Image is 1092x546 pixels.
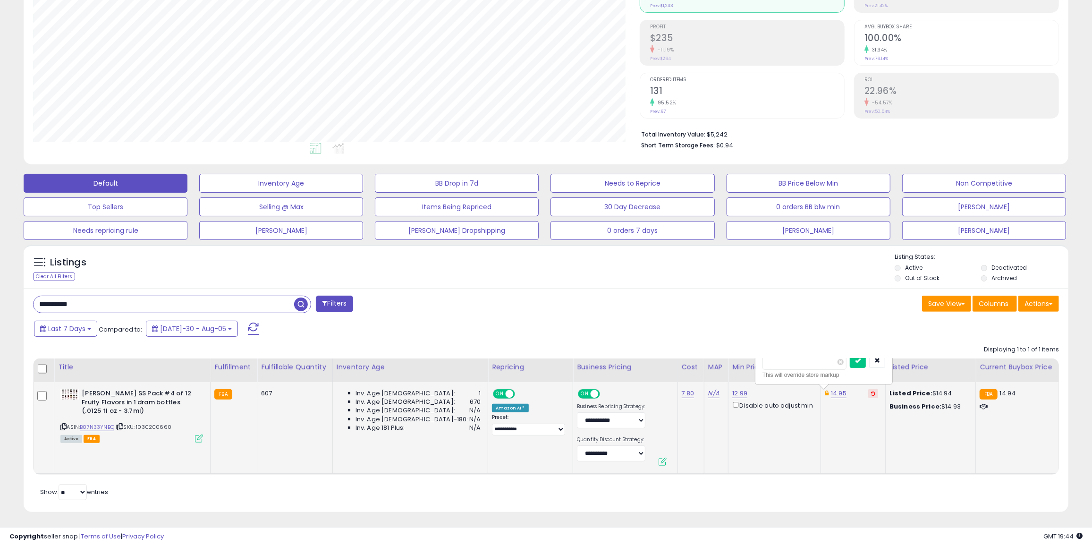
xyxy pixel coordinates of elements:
[577,436,645,443] label: Quantity Discount Strategy:
[732,362,817,372] div: Min Price
[654,99,677,106] small: 95.52%
[48,324,85,333] span: Last 7 Days
[24,221,187,240] button: Needs repricing rule
[99,325,142,334] span: Compared to:
[469,424,481,432] span: N/A
[60,435,82,443] span: All listings currently available for purchase on Amazon
[81,532,121,541] a: Terms of Use
[889,389,968,398] div: $14.94
[979,299,1008,308] span: Columns
[550,197,714,216] button: 30 Day Decrease
[550,221,714,240] button: 0 orders 7 days
[762,370,885,380] div: This will override store markup
[864,109,890,114] small: Prev: 50.54%
[514,390,529,398] span: OFF
[492,404,529,412] div: Amazon AI *
[727,221,890,240] button: [PERSON_NAME]
[831,389,847,398] a: 14.95
[889,362,972,372] div: Listed Price
[356,415,468,424] span: Inv. Age [DEMOGRAPHIC_DATA]-180:
[80,423,114,431] a: B07N33YNBQ
[732,400,813,410] div: Disable auto adjust min
[40,487,108,496] span: Show: entries
[375,197,539,216] button: Items Being Repriced
[479,389,481,398] span: 1
[261,362,329,372] div: Fulfillable Quantity
[650,3,673,9] small: Prev: $1,233
[650,25,844,30] span: Profit
[889,402,941,411] b: Business Price:
[375,221,539,240] button: [PERSON_NAME] Dropshipping
[356,398,455,406] span: Inv. Age [DEMOGRAPHIC_DATA]:
[214,362,253,372] div: Fulfillment
[727,174,890,193] button: BB Price Below Min
[58,362,206,372] div: Title
[650,77,844,83] span: Ordered Items
[984,345,1059,354] div: Displaying 1 to 1 of 1 items
[469,406,481,415] span: N/A
[492,362,569,372] div: Repricing
[727,197,890,216] button: 0 orders BB blw min
[214,389,232,400] small: FBA
[356,424,405,432] span: Inv. Age 181 Plus:
[50,256,86,269] h5: Listings
[650,56,671,61] small: Prev: $264
[869,46,888,53] small: 31.34%
[199,221,363,240] button: [PERSON_NAME]
[599,390,614,398] span: OFF
[577,362,673,372] div: Business Pricing
[60,389,203,442] div: ASIN:
[682,389,694,398] a: 7.80
[577,403,645,410] label: Business Repricing Strategy:
[579,390,591,398] span: ON
[1000,389,1016,398] span: 14.94
[973,296,1017,312] button: Columns
[9,532,44,541] strong: Copyright
[864,77,1058,83] span: ROI
[991,274,1017,282] label: Archived
[895,253,1068,262] p: Listing States:
[375,174,539,193] button: BB Drop in 7d
[199,174,363,193] button: Inventory Age
[33,272,75,281] div: Clear All Filters
[34,321,97,337] button: Last 7 Days
[902,174,1066,193] button: Non Competitive
[716,141,733,150] span: $0.94
[980,389,997,400] small: FBA
[650,109,666,114] small: Prev: 67
[84,435,100,443] span: FBA
[261,389,325,398] div: 607
[470,398,481,406] span: 670
[550,174,714,193] button: Needs to Reprice
[116,423,171,431] span: | SKU: 1030200660
[24,174,187,193] button: Default
[991,264,1027,272] label: Deactivated
[980,362,1055,372] div: Current Buybox Price
[82,389,196,418] b: [PERSON_NAME] SS Pack #4 of 12 Fruity Flavors in 1 dram bottles (.0125 fl oz - 3.7ml)
[864,85,1058,98] h2: 22.96%
[922,296,971,312] button: Save View
[122,532,164,541] a: Privacy Policy
[1018,296,1059,312] button: Actions
[869,99,893,106] small: -54.57%
[494,390,506,398] span: ON
[708,362,725,372] div: MAP
[864,25,1058,30] span: Avg. Buybox Share
[146,321,238,337] button: [DATE]-30 - Aug-05
[24,197,187,216] button: Top Sellers
[641,141,715,149] b: Short Term Storage Fees:
[1043,532,1083,541] span: 2025-08-13 19:44 GMT
[337,362,484,372] div: Inventory Age
[864,56,888,61] small: Prev: 76.14%
[356,389,455,398] span: Inv. Age [DEMOGRAPHIC_DATA]:
[902,197,1066,216] button: [PERSON_NAME]
[864,3,888,9] small: Prev: 21.42%
[889,402,968,411] div: $14.93
[356,406,455,415] span: Inv. Age [DEMOGRAPHIC_DATA]:
[469,415,481,424] span: N/A
[199,197,363,216] button: Selling @ Max
[492,414,566,435] div: Preset:
[682,362,700,372] div: Cost
[60,389,79,400] img: 41pn2aphGkL._SL40_.jpg
[316,296,353,312] button: Filters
